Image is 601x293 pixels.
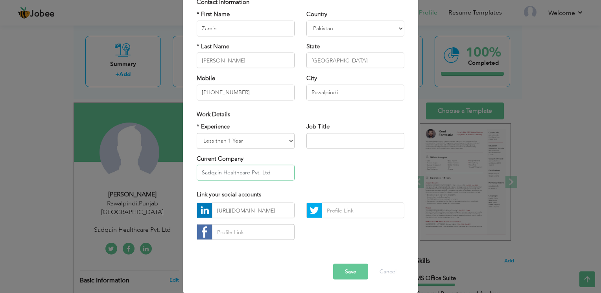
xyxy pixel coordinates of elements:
label: City [306,74,317,82]
button: Cancel [372,264,404,280]
span: Work Details [197,110,230,118]
button: Save [333,264,368,280]
span: Link your social accounts [197,190,261,198]
label: Current Company [197,154,243,163]
img: Twitter [307,203,322,218]
input: Profile Link [212,224,295,240]
label: * First Name [197,10,230,18]
label: * Experience [197,123,230,131]
label: Country [306,10,327,18]
input: Profile Link [212,203,295,218]
label: State [306,42,320,50]
input: Profile Link [322,203,404,218]
img: facebook [197,225,212,240]
label: Job Title [306,123,330,131]
img: linkedin [197,203,212,218]
label: * Last Name [197,42,229,50]
label: Mobile [197,74,215,82]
